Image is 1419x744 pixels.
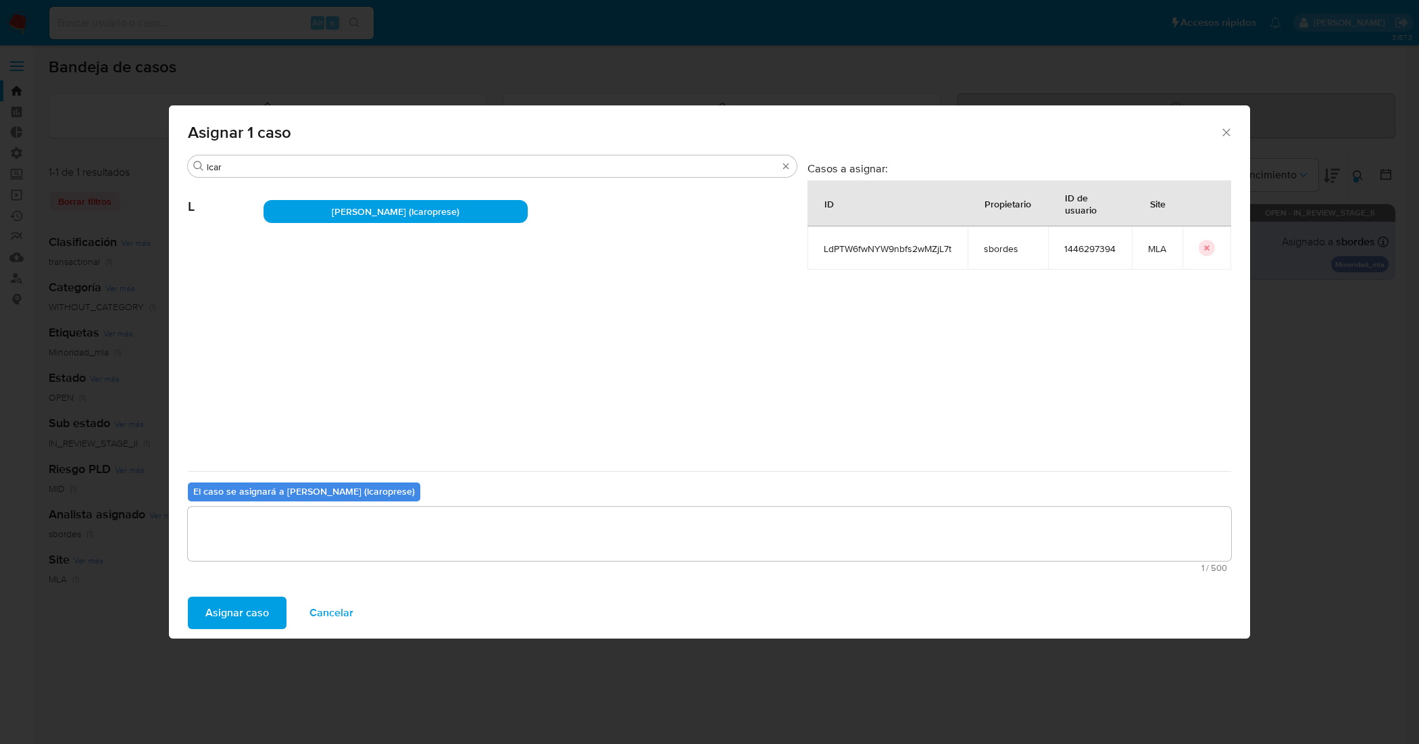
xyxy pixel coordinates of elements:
[193,161,204,172] button: Buscar
[824,243,951,255] span: LdPTW6fwNYW9nbfs2wMZjL7t
[1134,187,1182,220] div: Site
[1148,243,1166,255] span: MLA
[264,200,528,223] div: [PERSON_NAME] (lcaroprese)
[332,205,459,218] span: [PERSON_NAME] (lcaroprese)
[808,187,850,220] div: ID
[1220,126,1232,138] button: Cerrar ventana
[1064,243,1116,255] span: 1446297394
[188,597,287,629] button: Asignar caso
[192,564,1227,572] span: Máximo 500 caracteres
[780,161,791,172] button: Borrar
[169,105,1250,639] div: assign-modal
[205,598,269,628] span: Asignar caso
[1049,181,1131,226] div: ID de usuario
[309,598,353,628] span: Cancelar
[292,597,371,629] button: Cancelar
[193,485,415,498] b: El caso se asignará a [PERSON_NAME] (lcaroprese)
[1199,240,1215,256] button: icon-button
[188,124,1220,141] span: Asignar 1 caso
[984,243,1032,255] span: sbordes
[968,187,1047,220] div: Propietario
[188,178,264,215] span: L
[207,161,778,173] input: Buscar analista
[807,162,1231,175] h3: Casos a asignar:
